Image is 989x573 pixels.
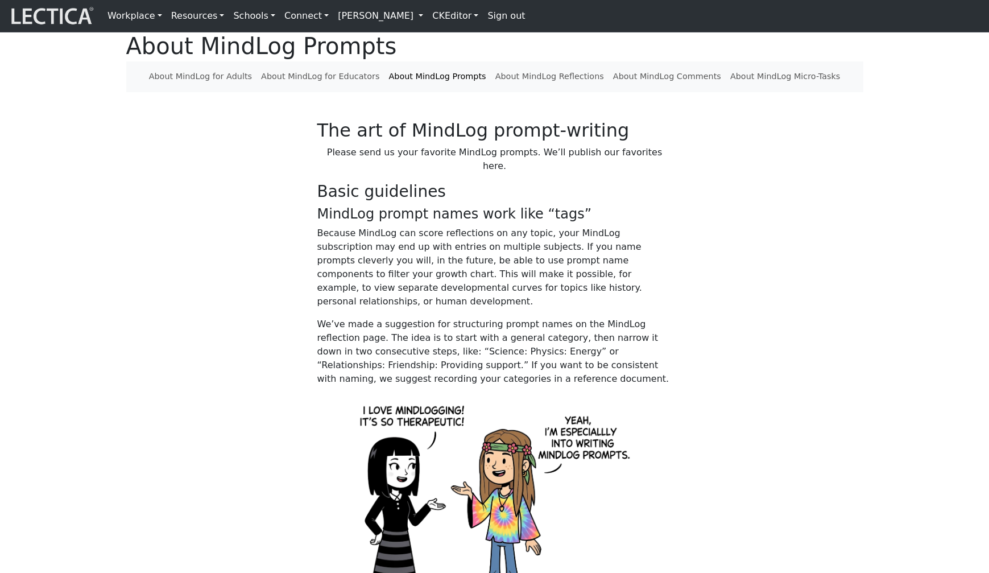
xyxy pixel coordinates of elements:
[483,5,529,27] a: Sign out
[9,5,94,27] img: lecticalive
[317,182,672,201] h3: Basic guidelines
[384,66,490,88] a: About MindLog Prompts
[726,66,845,88] a: About MindLog Micro-Tasks
[317,146,672,173] p: Please send us your favorite MindLog prompts. We’ll publish our favorites here.
[428,5,483,27] a: CKEditor
[229,5,280,27] a: Schools
[317,119,672,141] h2: The art of MindLog prompt-writing
[126,32,863,60] h1: About MindLog Prompts
[333,5,428,27] a: [PERSON_NAME]
[167,5,229,27] a: Resources
[317,226,672,308] p: Because MindLog can score reflections on any topic, your MindLog subscription may end up with ent...
[103,5,167,27] a: Workplace
[491,66,609,88] a: About MindLog Reflections
[609,66,726,88] a: About MindLog Comments
[317,206,672,222] h4: MindLog prompt names work like “tags”
[144,66,256,88] a: About MindLog for Adults
[280,5,333,27] a: Connect
[317,318,672,386] p: We’ve made a suggestion for structuring prompt names on the MindLog reflection page. The idea is ...
[256,66,384,88] a: About MindLog for Educators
